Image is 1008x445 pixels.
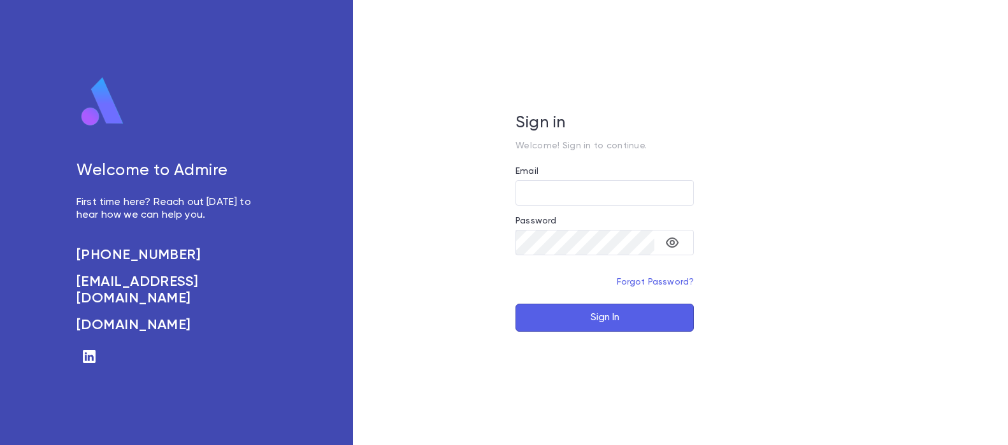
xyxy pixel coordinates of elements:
[76,317,265,334] a: [DOMAIN_NAME]
[76,196,265,222] p: First time here? Reach out [DATE] to hear how we can help you.
[515,141,694,151] p: Welcome! Sign in to continue.
[76,76,129,127] img: logo
[515,216,556,226] label: Password
[515,304,694,332] button: Sign In
[76,162,265,181] h5: Welcome to Admire
[76,247,265,264] a: [PHONE_NUMBER]
[515,166,538,176] label: Email
[617,278,695,286] a: Forgot Password?
[515,114,694,133] h5: Sign in
[76,274,265,307] a: [EMAIL_ADDRESS][DOMAIN_NAME]
[659,230,685,255] button: toggle password visibility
